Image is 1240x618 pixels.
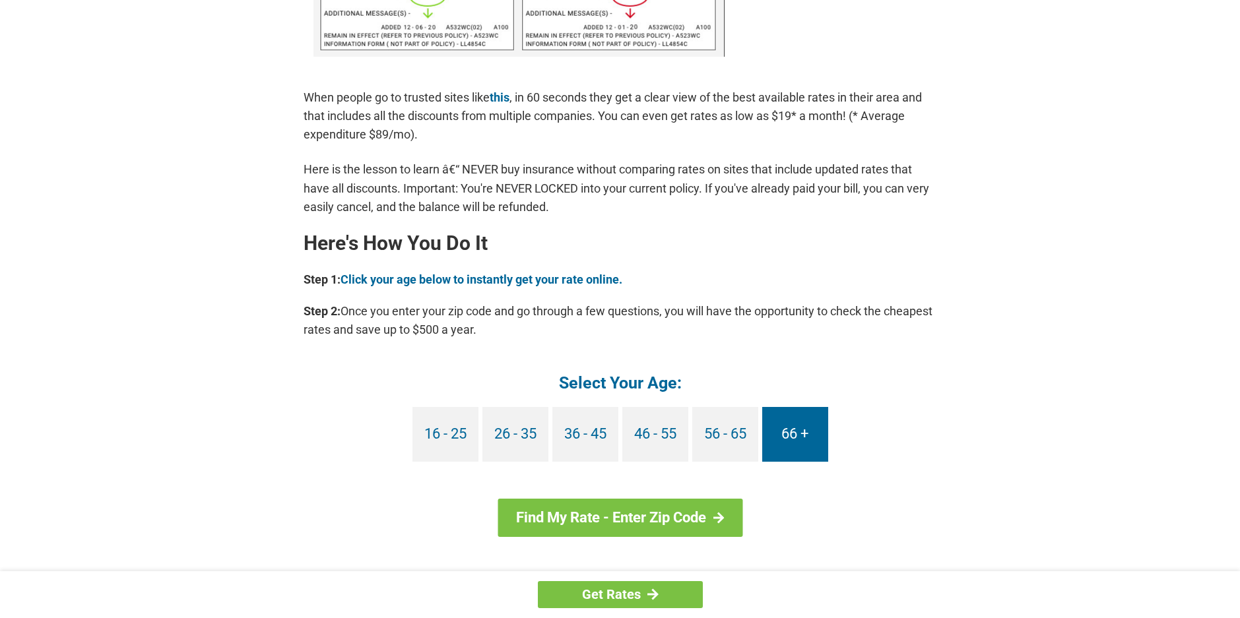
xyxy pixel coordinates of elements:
p: Here is the lesson to learn â€“ NEVER buy insurance without comparing rates on sites that include... [304,160,937,216]
h2: Here's How You Do It [304,233,937,254]
a: Get Rates [538,581,703,608]
a: 36 - 45 [552,407,618,462]
a: Click your age below to instantly get your rate online. [341,272,622,286]
b: Step 2: [304,304,341,318]
a: Find My Rate - Enter Zip Code [498,499,742,537]
b: Step 1: [304,272,341,286]
a: 26 - 35 [482,407,548,462]
a: 66 + [762,407,828,462]
a: 46 - 55 [622,407,688,462]
a: this [490,90,509,104]
p: When people go to trusted sites like , in 60 seconds they get a clear view of the best available ... [304,88,937,144]
a: 16 - 25 [412,407,478,462]
a: 56 - 65 [692,407,758,462]
h4: Select Your Age: [304,372,937,394]
p: Once you enter your zip code and go through a few questions, you will have the opportunity to che... [304,302,937,339]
